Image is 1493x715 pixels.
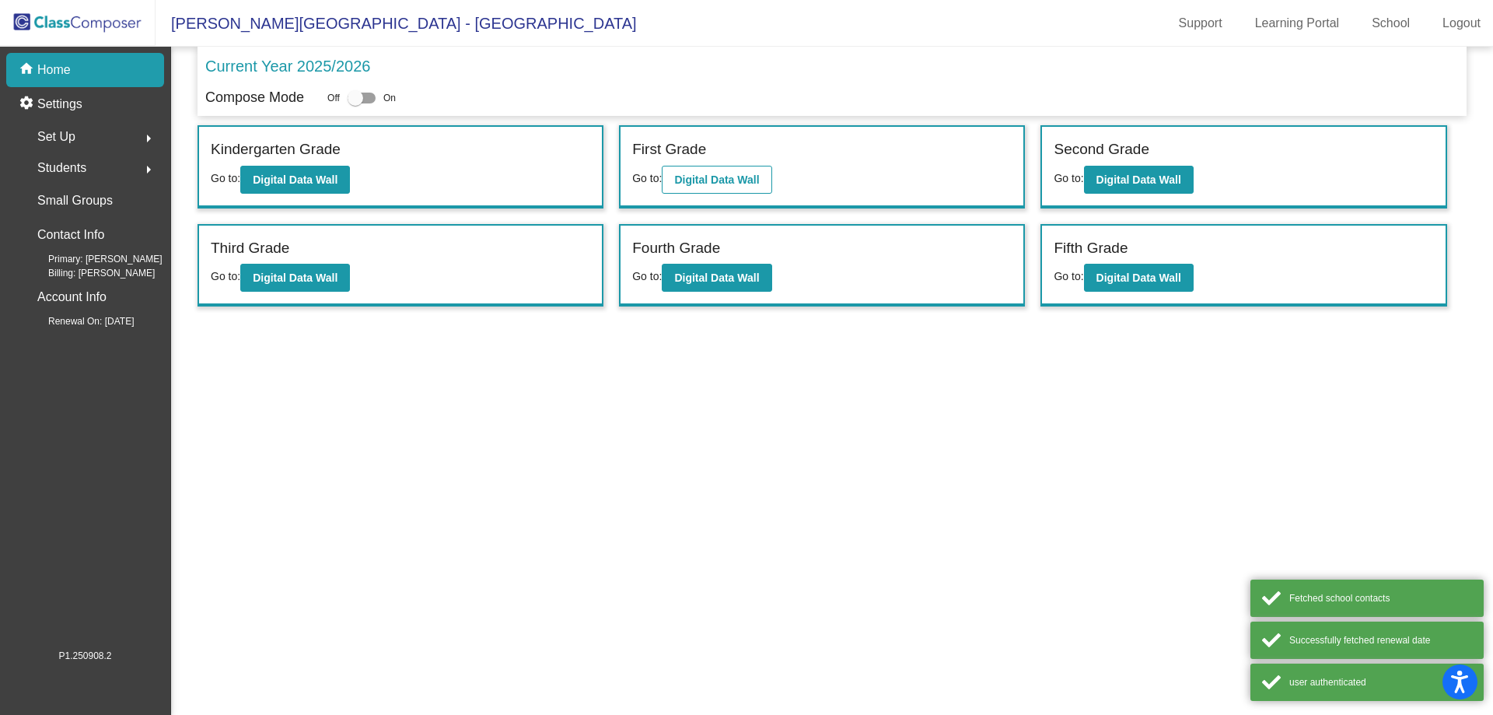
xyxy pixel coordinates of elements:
[253,173,337,186] b: Digital Data Wall
[240,166,350,194] button: Digital Data Wall
[1054,237,1128,260] label: Fifth Grade
[19,95,37,114] mat-icon: settings
[1359,11,1422,36] a: School
[156,11,637,36] span: [PERSON_NAME][GEOGRAPHIC_DATA] - [GEOGRAPHIC_DATA]
[23,314,134,328] span: Renewal On: [DATE]
[211,270,240,282] span: Go to:
[37,224,104,246] p: Contact Info
[1084,264,1194,292] button: Digital Data Wall
[205,54,370,78] p: Current Year 2025/2026
[37,190,113,212] p: Small Groups
[1430,11,1493,36] a: Logout
[37,126,75,148] span: Set Up
[139,129,158,148] mat-icon: arrow_right
[1084,166,1194,194] button: Digital Data Wall
[383,91,396,105] span: On
[662,264,771,292] button: Digital Data Wall
[674,272,759,284] b: Digital Data Wall
[23,252,163,266] span: Primary: [PERSON_NAME]
[211,138,341,161] label: Kindergarten Grade
[1096,272,1181,284] b: Digital Data Wall
[662,166,771,194] button: Digital Data Wall
[139,160,158,179] mat-icon: arrow_right
[1243,11,1352,36] a: Learning Portal
[211,237,289,260] label: Third Grade
[37,95,82,114] p: Settings
[1054,270,1083,282] span: Go to:
[674,173,759,186] b: Digital Data Wall
[327,91,340,105] span: Off
[1289,675,1472,689] div: user authenticated
[37,157,86,179] span: Students
[632,172,662,184] span: Go to:
[1054,172,1083,184] span: Go to:
[1289,633,1472,647] div: Successfully fetched renewal date
[23,266,155,280] span: Billing: [PERSON_NAME]
[1054,138,1149,161] label: Second Grade
[19,61,37,79] mat-icon: home
[1166,11,1235,36] a: Support
[205,87,304,108] p: Compose Mode
[1096,173,1181,186] b: Digital Data Wall
[253,272,337,284] b: Digital Data Wall
[37,61,71,79] p: Home
[37,286,107,308] p: Account Info
[211,172,240,184] span: Go to:
[240,264,350,292] button: Digital Data Wall
[632,138,706,161] label: First Grade
[1289,591,1472,605] div: Fetched school contacts
[632,270,662,282] span: Go to:
[632,237,720,260] label: Fourth Grade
